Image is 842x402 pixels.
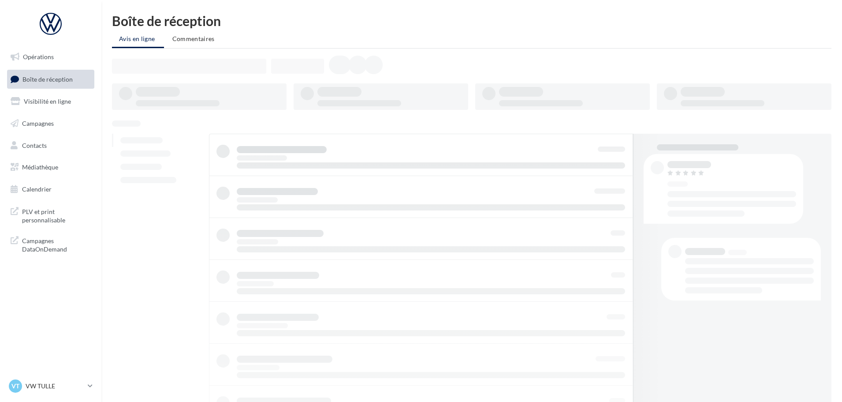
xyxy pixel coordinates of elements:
span: Calendrier [22,185,52,193]
div: Boîte de réception [112,14,831,27]
span: Campagnes [22,120,54,127]
span: Médiathèque [22,163,58,171]
span: PLV et print personnalisable [22,206,91,225]
span: Commentaires [172,35,215,42]
a: VT VW TULLE [7,378,94,394]
a: Médiathèque [5,158,96,177]
a: Campagnes DataOnDemand [5,231,96,257]
a: Boîte de réception [5,70,96,89]
span: Campagnes DataOnDemand [22,235,91,254]
span: Visibilité en ligne [24,98,71,105]
a: PLV et print personnalisable [5,202,96,228]
a: Visibilité en ligne [5,92,96,111]
p: VW TULLE [26,382,84,391]
span: Boîte de réception [22,75,73,83]
span: VT [11,382,19,391]
span: Contacts [22,141,47,149]
span: Opérations [23,53,54,60]
a: Opérations [5,48,96,66]
a: Calendrier [5,180,96,199]
a: Contacts [5,136,96,155]
a: Campagnes [5,114,96,133]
